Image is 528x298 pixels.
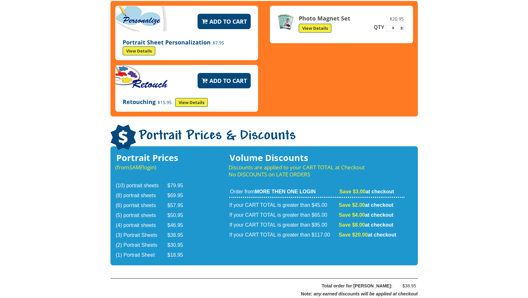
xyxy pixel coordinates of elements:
[339,189,366,194] span: Save $3.00
[229,188,338,198] td: Order from
[116,241,167,250] td: (2) Portrait Sheets
[339,202,365,208] span: Save $2.00
[167,241,191,250] td: $30.95
[339,232,396,238] strong: at checkout
[229,211,338,220] td: If your CART TOTAL is greater than $65.00
[110,125,418,151] h1: Portrait Prices & Discounts
[167,211,191,220] td: $50.95
[388,15,406,22] span: $20.95
[301,291,313,296] span: Note:
[116,201,167,210] td: (6) porrtait sheets
[229,230,338,240] td: If your CART TOTAL is greater than $117.00
[339,212,365,218] span: Save $4.00
[167,181,191,190] td: $79.95
[339,202,394,208] strong: at checkout
[123,98,251,107] p: Retouching
[116,231,167,240] td: (3) Portrait Sheets
[116,181,167,190] td: (10) portrait sheets
[175,98,208,107] a: View Details
[129,164,143,171] em: SAME
[198,73,251,88] button: Add to Cart
[116,211,167,220] td: (5) portrait sheets
[313,291,418,296] span: any earned discounts will be applied at checkout
[167,221,191,230] td: $46.95
[116,251,167,260] td: (1) Portrait Sheet
[127,282,393,290] div: Total order for [PERSON_NAME]:
[229,164,405,178] p: Discounts are applied to your CART TOTAL at Checkout No DISCOUNTS on LATE ORDERS
[299,24,331,33] a: View Details
[339,222,394,228] strong: at checkout
[156,99,174,105] span: $15.95
[277,14,294,30] img: Photo Magnet Set
[211,40,226,46] span: $7.95
[339,222,365,228] span: Save $8.00
[123,46,155,55] a: View Details
[339,212,394,218] strong: at checkout
[373,25,385,30] label: QTY
[229,154,405,161] h3: Volume Discounts
[115,164,192,171] p: (from login)
[397,282,416,290] div: $38.95
[255,189,316,194] strong: MORE THEN ONE LOGIN
[339,232,368,238] span: Save $20.00
[299,14,350,22] strong: Photo Magnet Set
[115,154,192,161] h3: Portrait Prices
[229,221,338,230] td: If your CART TOTAL is greater than $95.00
[167,251,191,260] td: $18.95
[229,198,338,210] td: If your CART TOTAL is greater than $45.00
[167,201,191,210] td: $57.95
[339,189,394,194] strong: at checkout
[116,191,167,200] td: (8) portrait sheets
[167,191,191,200] td: $69.95
[167,231,191,240] td: $38.95
[198,14,251,29] button: Add to Cart
[123,39,251,55] p: Portrait Sheet Personalization
[116,221,167,230] td: (4) portrait sheets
